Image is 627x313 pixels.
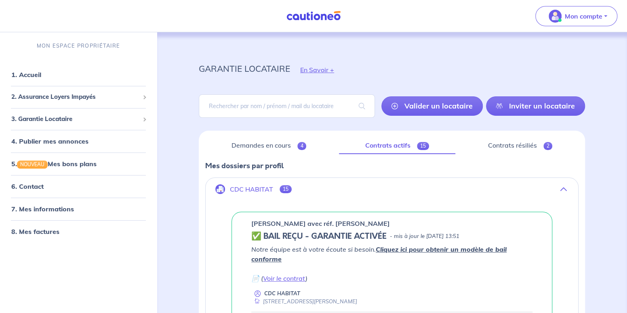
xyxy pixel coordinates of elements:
p: [PERSON_NAME] avec réf. [PERSON_NAME] [251,219,390,228]
p: garantie locataire [199,61,290,76]
p: - mis à jour le [DATE] 13:51 [390,232,459,240]
div: 6. Contact [3,178,154,194]
span: 15 [417,142,429,150]
a: 5.NOUVEAUMes bons plans [11,160,97,168]
p: Mes dossiers par profil [205,161,579,171]
a: Cliquez ici pour obtenir un modèle de bail conforme [251,245,507,263]
div: 4. Publier mes annonces [3,133,154,149]
img: Cautioneo [283,11,344,21]
div: state: CONTRACT-VALIDATED, Context: IN-LANDLORD,IS-GL-CAUTION-IN-LANDLORD [251,232,532,241]
a: 1. Accueil [11,71,41,79]
a: Valider un locataire [381,96,483,116]
em: Notre équipe est à votre écoute si besoin. [251,245,507,263]
div: 3. Garantie Locataire [3,111,154,127]
span: 3. Garantie Locataire [11,115,139,124]
img: illu_account_valid_menu.svg [549,10,562,23]
a: 6. Contact [11,182,44,190]
a: 4. Publier mes annonces [11,137,88,145]
a: Inviter un locataire [486,96,585,116]
span: 2 [543,142,553,150]
a: Contrats actifs15 [339,137,455,154]
p: CDC HABITAT [264,290,300,297]
button: CDC HABITAT15 [206,179,578,199]
div: 5.NOUVEAUMes bons plans [3,156,154,172]
div: 7. Mes informations [3,201,154,217]
p: CDC HABITAT [230,186,273,193]
em: 📄 ( ) [251,274,307,282]
button: En Savoir + [290,58,344,81]
a: 7. Mes informations [11,205,74,213]
div: 2. Assurance Loyers Impayés [3,89,154,105]
a: Voir le contrat [263,274,305,282]
span: 15 [280,185,292,193]
span: 4 [297,142,307,150]
p: Mon compte [565,11,602,21]
input: Rechercher par nom / prénom / mail du locataire [199,94,375,118]
div: [STREET_ADDRESS][PERSON_NAME] [251,298,357,305]
span: 2. Assurance Loyers Impayés [11,92,139,102]
a: Contrats résiliés2 [462,137,579,154]
div: 8. Mes factures [3,223,154,240]
a: Demandes en cours4 [205,137,332,154]
h5: ✅ BAIL REÇU - GARANTIE ACTIVÉE [251,232,387,241]
div: 1. Accueil [3,67,154,83]
span: search [349,95,375,117]
img: illu_company.svg [215,184,225,194]
button: illu_account_valid_menu.svgMon compte [535,6,617,26]
a: 8. Mes factures [11,227,59,236]
p: MON ESPACE PROPRIÉTAIRE [37,42,120,50]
